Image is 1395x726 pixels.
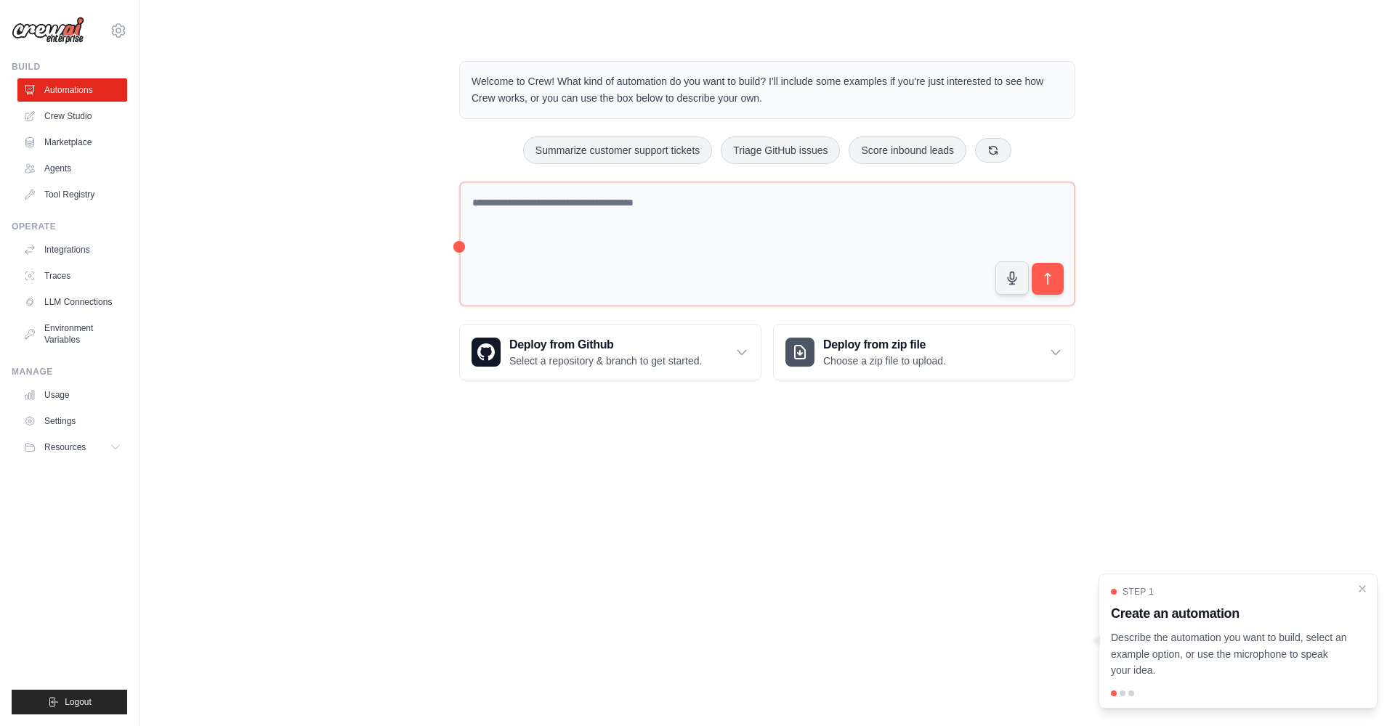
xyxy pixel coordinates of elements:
a: Crew Studio [17,105,127,128]
iframe: Chat Widget [1322,656,1395,726]
button: Summarize customer support tickets [523,136,712,164]
div: Manage [12,366,127,378]
a: Agents [17,157,127,180]
p: Select a repository & branch to get started. [509,354,702,368]
div: Operate [12,221,127,232]
button: Logout [12,690,127,714]
div: Build [12,61,127,73]
a: Automations [17,78,127,102]
a: LLM Connections [17,290,127,314]
span: Resources [44,441,86,453]
img: Logo [12,17,84,44]
span: Logout [65,696,92,708]
button: Close walkthrough [1356,583,1368,595]
a: Marketplace [17,131,127,154]
button: Score inbound leads [849,136,966,164]
h3: Create an automation [1111,603,1348,624]
a: Usage [17,383,127,407]
p: Welcome to Crew! What kind of automation do you want to build? I'll include some examples if you'... [472,73,1063,107]
a: Settings [17,409,127,433]
a: Integrations [17,238,127,261]
a: Traces [17,264,127,287]
button: Resources [17,436,127,459]
h3: Deploy from Github [509,336,702,354]
a: Environment Variables [17,317,127,351]
button: Triage GitHub issues [721,136,840,164]
p: Describe the automation you want to build, select an example option, or use the microphone to spe... [1111,629,1348,679]
h3: Deploy from zip file [823,336,946,354]
a: Tool Registry [17,183,127,206]
p: Choose a zip file to upload. [823,354,946,368]
span: Step 1 [1123,586,1154,597]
